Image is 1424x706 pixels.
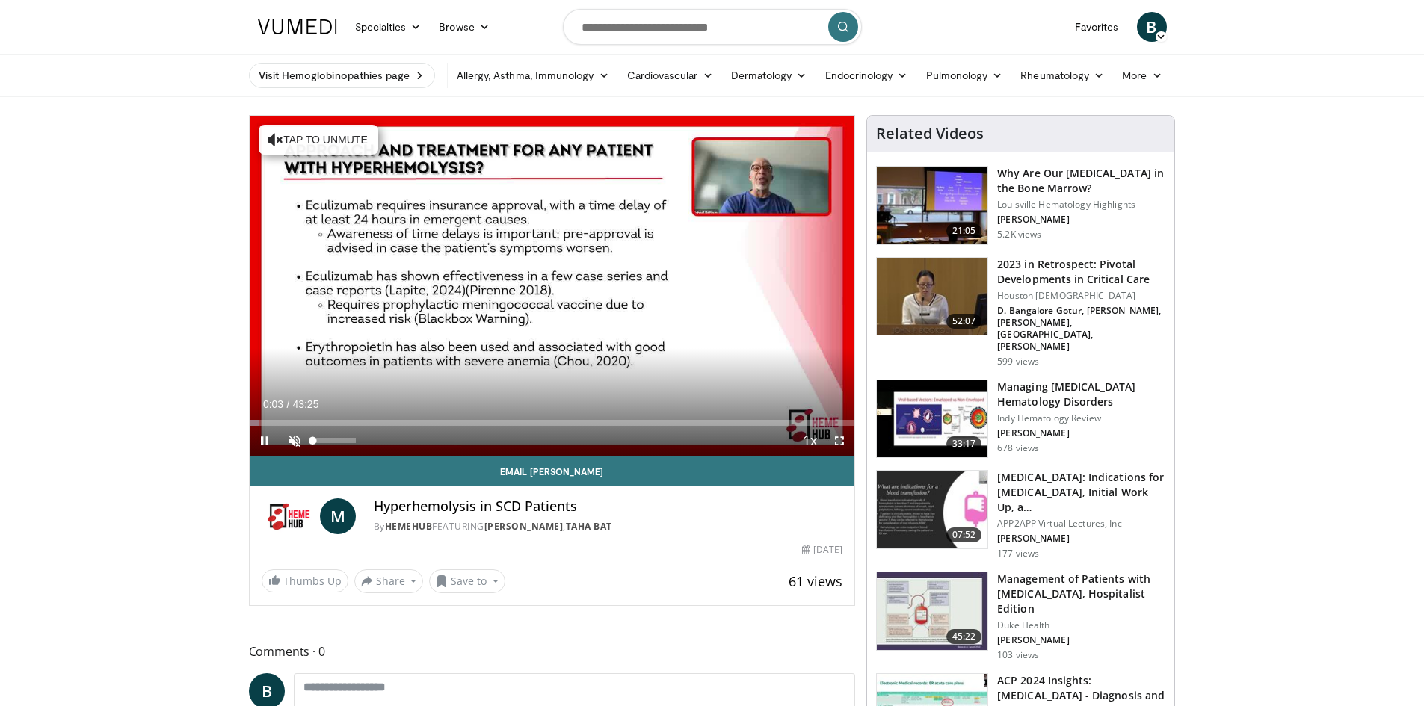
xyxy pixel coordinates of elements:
button: Tap to unmute [259,125,378,155]
p: 5.2K views [997,229,1041,241]
video-js: Video Player [250,116,855,456]
img: d54ba80d-66ce-4a3a-915d-0c2c9f582a4c.150x105_q85_crop-smart_upscale.jpg [877,167,987,244]
h3: 2023 in Retrospect: Pivotal Developments in Critical Care [997,257,1165,287]
img: VuMedi Logo [258,19,337,34]
div: By FEATURING , [374,520,843,533]
a: Favorites [1066,12,1128,42]
a: Email [PERSON_NAME] [250,456,855,486]
p: D. Bangalore Gotur, [PERSON_NAME], [PERSON_NAME], [GEOGRAPHIC_DATA], [PERSON_NAME] [997,305,1165,353]
input: Search topics, interventions [563,9,862,45]
p: [PERSON_NAME] [997,533,1165,545]
a: Specialties [346,12,431,42]
div: Volume Level [313,438,356,443]
a: Browse [430,12,499,42]
p: [PERSON_NAME] [997,634,1165,646]
div: Progress Bar [250,420,855,426]
a: 21:05 Why Are Our [MEDICAL_DATA] in the Bone Marrow? Louisville Hematology Highlights [PERSON_NAM... [876,166,1165,245]
a: Taha Bat [566,520,612,533]
a: Rheumatology [1011,61,1113,90]
p: Houston [DEMOGRAPHIC_DATA] [997,290,1165,302]
a: Dermatology [722,61,816,90]
p: Louisville Hematology Highlights [997,199,1165,211]
p: APP2APP Virtual Lectures, Inc [997,518,1165,530]
h4: Related Videos [876,125,984,143]
div: [DATE] [802,543,842,557]
p: 103 views [997,649,1039,661]
img: HemeHub [262,498,314,534]
a: Pulmonology [917,61,1012,90]
img: 505fb22e-3b72-4261-b79a-cd3120c236a1.150x105_q85_crop-smart_upscale.jpg [877,380,987,458]
span: 0:03 [263,398,283,410]
button: Pause [250,426,280,456]
button: Fullscreen [824,426,854,456]
a: Cardiovascular [618,61,722,90]
span: 52:07 [946,314,982,329]
a: Allergy, Asthma, Immunology [448,61,618,90]
h3: Management of Patients with [MEDICAL_DATA], Hospitalist Edition [997,572,1165,616]
p: 177 views [997,548,1039,560]
p: Indy Hematology Review [997,412,1165,424]
img: ca63bd5a-a047-4b63-b83f-e88d637c9b13.150x105_q85_crop-smart_upscale.jpg [877,471,987,548]
span: 45:22 [946,629,982,644]
span: 61 views [789,572,842,590]
button: Share [354,569,424,593]
span: 21:05 [946,223,982,238]
p: Duke Health [997,619,1165,631]
a: Thumbs Up [262,569,348,592]
button: Unmute [280,426,309,456]
p: [PERSON_NAME] [997,427,1165,439]
img: b2872a42-65bb-4f01-ba8d-debc3adb7cae.150x105_q85_crop-smart_upscale.jpg [877,258,987,335]
button: Save to [429,569,505,593]
span: Comments 0 [249,642,856,661]
h3: [MEDICAL_DATA]: Indications for [MEDICAL_DATA], Initial Work Up, a… [997,470,1165,515]
button: Playback Rate [795,426,824,456]
h4: Hyperhemolysis in SCD Patients [374,498,843,515]
a: Visit Hemoglobinopathies page [249,63,435,88]
h3: Managing [MEDICAL_DATA] Hematology Disorders [997,380,1165,409]
a: 33:17 Managing [MEDICAL_DATA] Hematology Disorders Indy Hematology Review [PERSON_NAME] 678 views [876,380,1165,459]
p: [PERSON_NAME] [997,214,1165,226]
a: 45:22 Management of Patients with [MEDICAL_DATA], Hospitalist Edition Duke Health [PERSON_NAME] 1... [876,572,1165,661]
span: 33:17 [946,436,982,451]
a: M [320,498,356,534]
p: 678 views [997,442,1039,454]
p: 599 views [997,356,1039,368]
a: B [1137,12,1167,42]
a: More [1113,61,1171,90]
a: [PERSON_NAME] [484,520,564,533]
span: / [287,398,290,410]
a: 52:07 2023 in Retrospect: Pivotal Developments in Critical Care Houston [DEMOGRAPHIC_DATA] D. Ban... [876,257,1165,368]
a: 07:52 [MEDICAL_DATA]: Indications for [MEDICAL_DATA], Initial Work Up, a… APP2APP Virtual Lecture... [876,470,1165,560]
a: HemeHub [385,520,433,533]
span: 43:25 [292,398,318,410]
a: Endocrinology [816,61,917,90]
img: fccdd435-19b6-45a6-9fa3-2cc91b84b1e4.150x105_q85_crop-smart_upscale.jpg [877,572,987,650]
span: 07:52 [946,527,982,542]
h3: Why Are Our [MEDICAL_DATA] in the Bone Marrow? [997,166,1165,196]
